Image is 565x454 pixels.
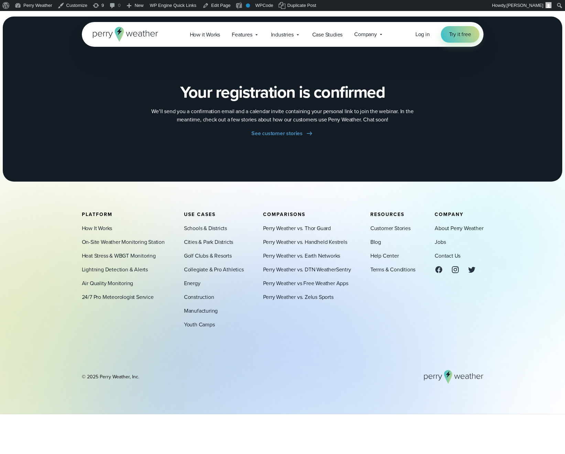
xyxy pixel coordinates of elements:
[82,238,165,246] a: On-Site Weather Monitoring Station
[370,224,411,233] a: Customer Stories
[312,31,343,39] span: Case Studies
[370,238,381,246] a: Blog
[82,266,148,274] a: Lightning Detection & Alerts
[263,224,331,233] a: Perry Weather vs. Thor Guard
[82,374,139,380] div: © 2025 Perry Weather, Inc.
[184,224,227,233] a: Schools & Districts
[184,211,216,218] span: Use Cases
[184,279,200,288] a: Energy
[415,30,430,39] a: Log in
[263,266,351,274] a: Perry Weather vs. DTN WeatherSentry
[184,293,214,301] a: Construction
[435,238,446,246] a: Jobs
[251,129,314,138] a: See customer stories
[82,279,133,288] a: Air Quality Monitoring
[184,252,232,260] a: Golf Clubs & Resorts
[82,252,156,260] a: Heat Stress & WBGT Monitoring
[507,3,543,8] span: [PERSON_NAME]
[246,3,250,8] div: No index
[370,252,399,260] a: Help Center
[145,107,420,124] p: We’ll send you a confirmation email and a calendar invite containing your personal link to join t...
[449,30,471,39] span: Try it free
[441,26,479,43] a: Try it free
[263,211,305,218] span: Comparisons
[435,224,483,233] a: About Perry Weather
[263,279,348,288] a: Perry Weather vs Free Weather Apps
[263,293,334,301] a: Perry Weather vs. Zelus Sports
[180,83,385,102] h2: Your registration is confirmed
[263,238,347,246] a: Perry Weather vs. Handheld Kestrels
[184,238,233,246] a: Cities & Park Districts
[82,211,112,218] span: Platform
[306,28,349,42] a: Case Studies
[184,266,244,274] a: Collegiate & Pro Athletics
[435,252,460,260] a: Contact Us
[435,211,464,218] span: Company
[370,266,415,274] a: Terms & Conditions
[232,31,252,39] span: Features
[82,293,154,301] a: 24/7 Pro Meteorologist Service
[263,252,340,260] a: Perry Weather vs. Earth Networks
[271,31,294,39] span: Industries
[354,30,377,39] span: Company
[190,31,220,39] span: How it Works
[184,28,226,42] a: How it Works
[184,321,215,329] a: Youth Camps
[370,211,404,218] span: Resources
[82,224,112,233] a: How It Works
[184,307,218,315] a: Manufacturing
[251,129,303,138] span: See customer stories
